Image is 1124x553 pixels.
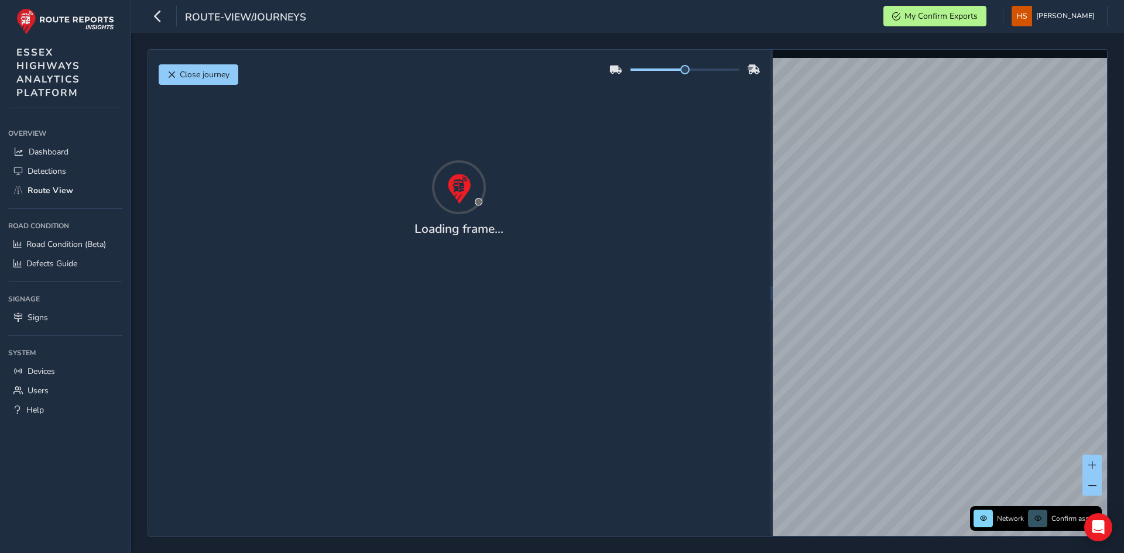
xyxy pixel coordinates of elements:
a: Signs [8,308,122,327]
div: System [8,344,122,362]
a: Detections [8,162,122,181]
img: diamond-layout [1012,6,1032,26]
h4: Loading frame... [414,222,503,236]
span: Road Condition (Beta) [26,239,106,250]
a: Users [8,381,122,400]
span: Route View [28,185,73,196]
span: Confirm assets [1051,514,1098,523]
button: Close journey [159,64,238,85]
div: Road Condition [8,217,122,235]
span: route-view/journeys [185,10,306,26]
span: Users [28,385,49,396]
span: Detections [28,166,66,177]
div: Signage [8,290,122,308]
span: Dashboard [29,146,68,157]
span: ESSEX HIGHWAYS ANALYTICS PLATFORM [16,46,80,99]
a: Devices [8,362,122,381]
a: Route View [8,181,122,200]
span: My Confirm Exports [904,11,978,22]
a: Road Condition (Beta) [8,235,122,254]
a: Defects Guide [8,254,122,273]
span: [PERSON_NAME] [1036,6,1095,26]
img: rr logo [16,8,114,35]
span: Devices [28,366,55,377]
div: Open Intercom Messenger [1084,513,1112,541]
button: [PERSON_NAME] [1012,6,1099,26]
a: Help [8,400,122,420]
span: Network [997,514,1024,523]
a: Dashboard [8,142,122,162]
span: Signs [28,312,48,323]
span: Help [26,404,44,415]
span: Defects Guide [26,258,77,269]
div: Overview [8,125,122,142]
button: My Confirm Exports [883,6,986,26]
span: Close journey [180,69,229,80]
